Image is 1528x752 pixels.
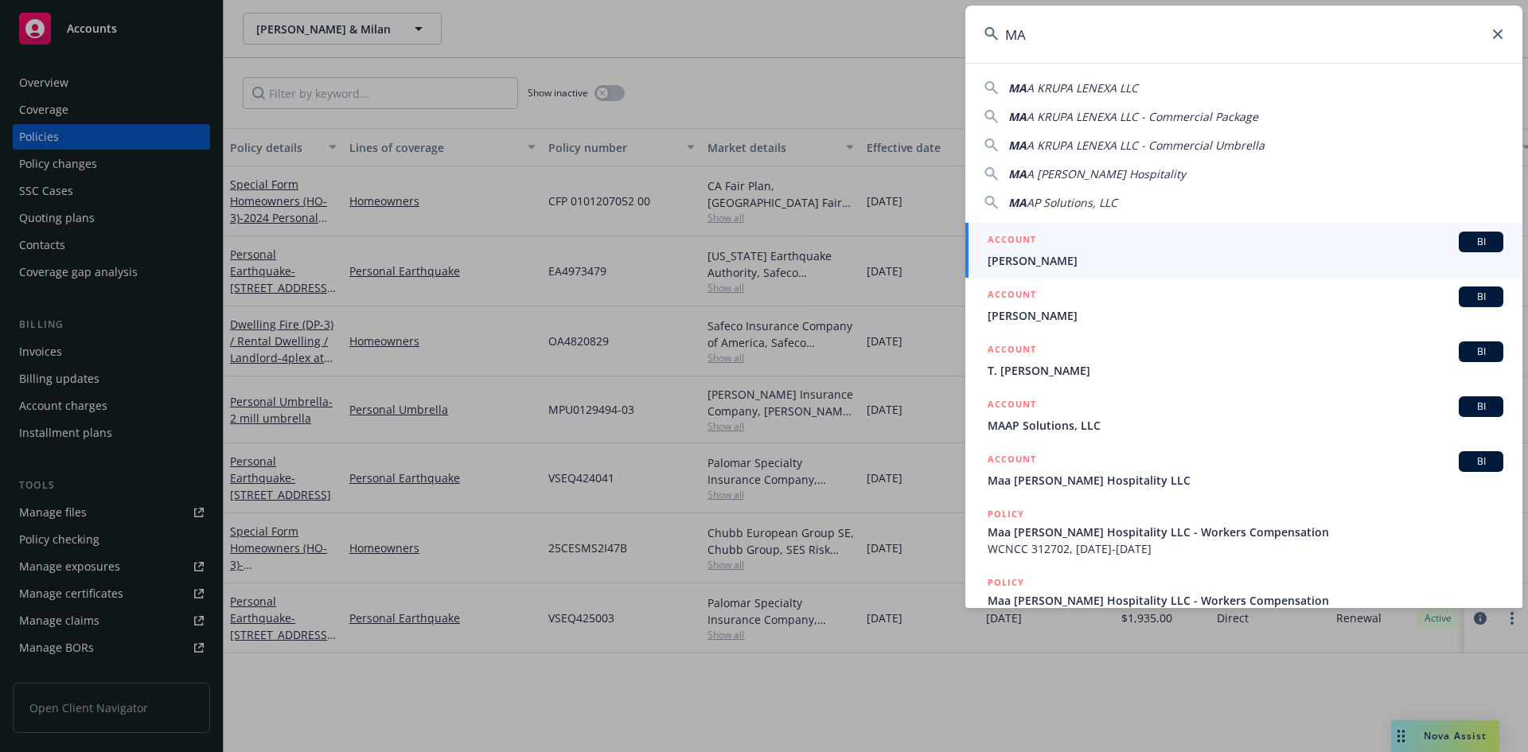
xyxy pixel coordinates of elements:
[1465,454,1497,469] span: BI
[988,307,1503,324] span: [PERSON_NAME]
[988,252,1503,269] span: [PERSON_NAME]
[965,566,1522,634] a: POLICYMaa [PERSON_NAME] Hospitality LLC - Workers Compensation
[988,232,1036,251] h5: ACCOUNT
[988,286,1036,306] h5: ACCOUNT
[1465,290,1497,304] span: BI
[965,497,1522,566] a: POLICYMaa [PERSON_NAME] Hospitality LLC - Workers CompensationWCNCC 312702, [DATE]-[DATE]
[988,524,1503,540] span: Maa [PERSON_NAME] Hospitality LLC - Workers Compensation
[988,506,1024,522] h5: POLICY
[988,341,1036,360] h5: ACCOUNT
[1027,80,1138,95] span: A KRUPA LENEXA LLC
[1027,166,1186,181] span: A [PERSON_NAME] Hospitality
[1027,109,1258,124] span: A KRUPA LENEXA LLC - Commercial Package
[965,223,1522,278] a: ACCOUNTBI[PERSON_NAME]
[965,333,1522,388] a: ACCOUNTBIT. [PERSON_NAME]
[1008,109,1027,124] span: MA
[1027,195,1117,210] span: AP Solutions, LLC
[965,278,1522,333] a: ACCOUNTBI[PERSON_NAME]
[1008,166,1027,181] span: MA
[988,592,1503,609] span: Maa [PERSON_NAME] Hospitality LLC - Workers Compensation
[1027,138,1265,153] span: A KRUPA LENEXA LLC - Commercial Umbrella
[988,472,1503,489] span: Maa [PERSON_NAME] Hospitality LLC
[988,362,1503,379] span: T. [PERSON_NAME]
[1008,195,1027,210] span: MA
[1465,399,1497,414] span: BI
[1465,235,1497,249] span: BI
[1465,345,1497,359] span: BI
[988,396,1036,415] h5: ACCOUNT
[965,388,1522,442] a: ACCOUNTBIMAAP Solutions, LLC
[965,6,1522,63] input: Search...
[988,575,1024,590] h5: POLICY
[988,417,1503,434] span: MAAP Solutions, LLC
[988,540,1503,557] span: WCNCC 312702, [DATE]-[DATE]
[965,442,1522,497] a: ACCOUNTBIMaa [PERSON_NAME] Hospitality LLC
[988,451,1036,470] h5: ACCOUNT
[1008,80,1027,95] span: MA
[1008,138,1027,153] span: MA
